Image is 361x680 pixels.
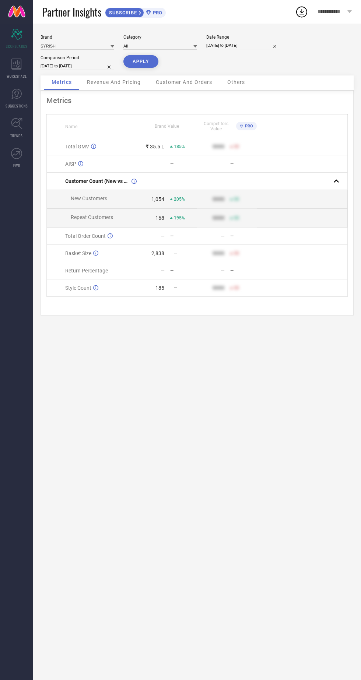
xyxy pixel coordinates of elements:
span: 50 [234,215,239,221]
span: Customer Count (New vs Repeat) [65,178,130,184]
div: 1,054 [151,196,164,202]
div: — [221,268,225,274]
span: SCORECARDS [6,43,28,49]
div: — [170,268,197,273]
span: Total GMV [65,144,89,149]
span: Return Percentage [65,268,108,274]
span: SUBSCRIBE [105,10,139,15]
span: Others [227,79,245,85]
div: 168 [155,215,164,221]
span: WORKSPACE [7,73,27,79]
div: — [230,268,257,273]
div: 9999 [213,285,224,291]
div: — [221,161,225,167]
input: Select comparison period [41,62,114,70]
span: 185% [174,144,185,149]
div: 9999 [213,144,224,149]
span: 50 [234,144,239,149]
span: Competitors Value [197,121,234,131]
div: 185 [155,285,164,291]
span: TRENDS [10,133,23,138]
div: — [161,268,165,274]
span: — [174,251,177,256]
div: — [221,233,225,239]
a: SUBSCRIBEPRO [105,6,166,18]
span: 195% [174,215,185,221]
div: Metrics [46,96,348,105]
span: — [174,285,177,290]
div: — [230,161,257,166]
div: Brand [41,35,114,40]
span: New Customers [71,195,107,201]
span: Brand Value [155,124,179,129]
span: PRO [243,124,253,128]
span: 50 [234,285,239,290]
div: — [230,233,257,239]
span: PRO [151,10,162,15]
span: FWD [13,163,20,168]
input: Select date range [206,42,280,49]
span: SUGGESTIONS [6,103,28,109]
div: — [161,161,165,167]
span: 205% [174,197,185,202]
span: 50 [234,197,239,202]
div: — [161,233,165,239]
div: 9999 [213,215,224,221]
span: Repeat Customers [71,214,113,220]
div: 9999 [213,250,224,256]
span: AISP [65,161,76,167]
button: APPLY [123,55,158,68]
span: Revenue And Pricing [87,79,141,85]
div: Comparison Period [41,55,114,60]
div: Category [123,35,197,40]
span: Name [65,124,77,129]
div: — [170,161,197,166]
div: 2,838 [151,250,164,256]
span: Customer And Orders [156,79,212,85]
span: Partner Insights [42,4,101,20]
div: 9999 [213,196,224,202]
div: Date Range [206,35,280,40]
span: Total Order Count [65,233,106,239]
span: Metrics [52,79,72,85]
span: Style Count [65,285,91,291]
div: — [170,233,197,239]
div: ₹ 35.5 L [146,144,164,149]
span: Basket Size [65,250,91,256]
div: Open download list [295,5,308,18]
span: 50 [234,251,239,256]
